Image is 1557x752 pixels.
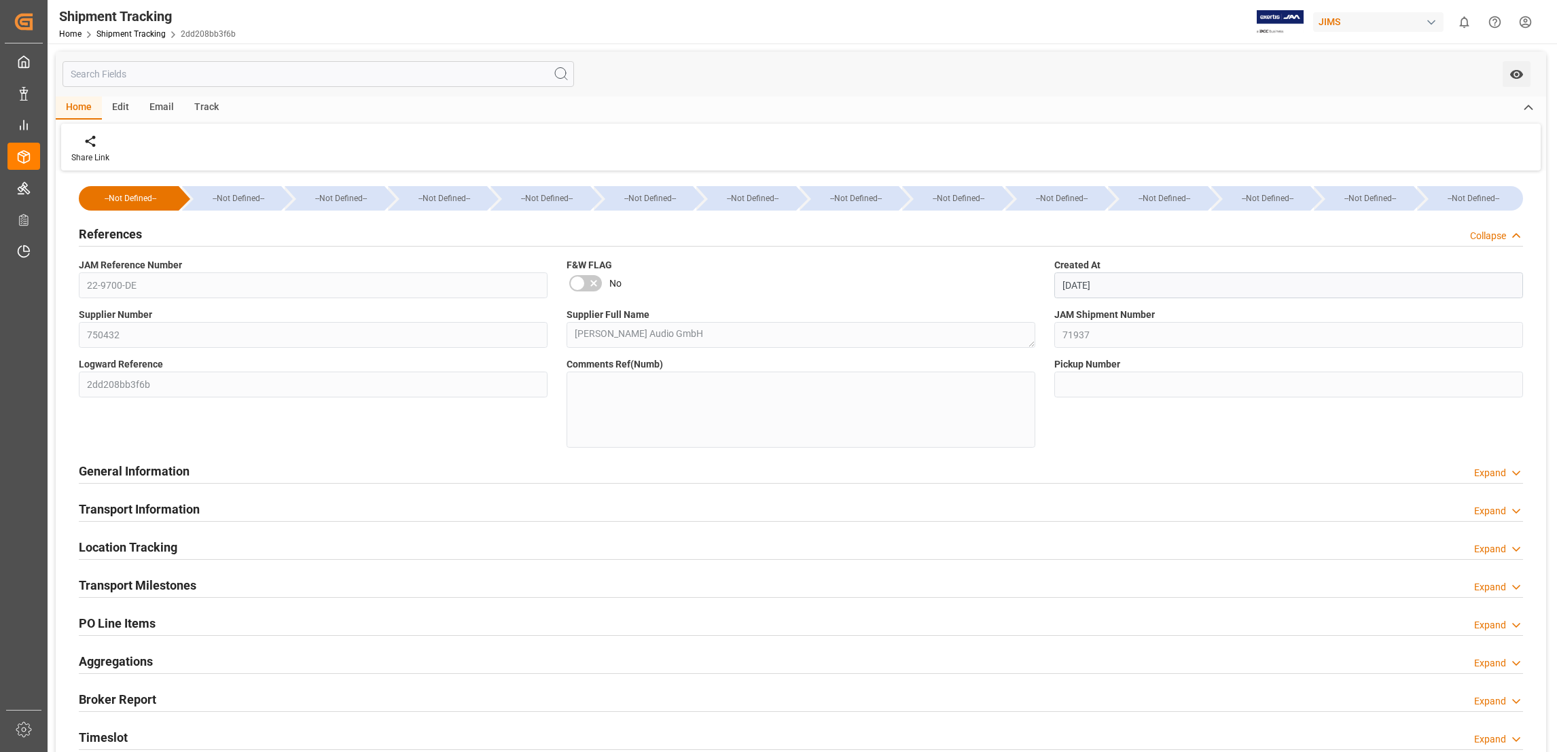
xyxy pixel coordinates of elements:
[79,308,152,322] span: Supplier Number
[567,322,1035,348] textarea: [PERSON_NAME] Audio GmbH
[56,96,102,120] div: Home
[196,186,282,211] div: --Not Defined--
[1054,308,1155,322] span: JAM Shipment Number
[1474,580,1506,594] div: Expand
[1054,272,1523,298] input: DD.MM.YYYY
[567,357,663,372] span: Comments Ref(Numb)
[59,6,236,26] div: Shipment Tracking
[504,186,590,211] div: --Not Defined--
[1474,542,1506,556] div: Expand
[79,462,190,480] h2: General Information
[1474,618,1506,632] div: Expand
[184,96,229,120] div: Track
[1314,186,1414,211] div: --Not Defined--
[1313,12,1444,32] div: JIMS
[1257,10,1304,34] img: Exertis%20JAM%20-%20Email%20Logo.jpg_1722504956.jpg
[1225,186,1311,211] div: --Not Defined--
[1211,186,1311,211] div: --Not Defined--
[79,690,156,709] h2: Broker Report
[1327,186,1414,211] div: --Not Defined--
[696,186,796,211] div: --Not Defined--
[1480,7,1510,37] button: Help Center
[800,186,899,211] div: --Not Defined--
[79,538,177,556] h2: Location Tracking
[79,357,163,372] span: Logward Reference
[1474,504,1506,518] div: Expand
[916,186,1002,211] div: --Not Defined--
[388,186,488,211] div: --Not Defined--
[1122,186,1208,211] div: --Not Defined--
[298,186,384,211] div: --Not Defined--
[813,186,899,211] div: --Not Defined--
[182,186,282,211] div: --Not Defined--
[401,186,488,211] div: --Not Defined--
[1474,466,1506,480] div: Expand
[490,186,590,211] div: --Not Defined--
[1449,7,1480,37] button: show 0 new notifications
[59,29,82,39] a: Home
[79,576,196,594] h2: Transport Milestones
[1005,186,1105,211] div: --Not Defined--
[1474,656,1506,670] div: Expand
[1054,258,1100,272] span: Created At
[79,258,182,272] span: JAM Reference Number
[1503,61,1531,87] button: open menu
[102,96,139,120] div: Edit
[607,186,694,211] div: --Not Defined--
[1417,186,1524,211] div: --Not Defined--
[1108,186,1208,211] div: --Not Defined--
[567,308,649,322] span: Supplier Full Name
[594,186,694,211] div: --Not Defined--
[79,614,156,632] h2: PO Line Items
[567,258,612,272] span: F&W FLAG
[1431,186,1517,211] div: --Not Defined--
[79,186,179,211] div: --Not Defined--
[71,151,109,164] div: Share Link
[1054,357,1120,372] span: Pickup Number
[609,276,622,291] span: No
[1019,186,1105,211] div: --Not Defined--
[79,500,200,518] h2: Transport Information
[79,225,142,243] h2: References
[1313,9,1449,35] button: JIMS
[139,96,184,120] div: Email
[710,186,796,211] div: --Not Defined--
[1470,229,1506,243] div: Collapse
[79,728,128,747] h2: Timeslot
[902,186,1002,211] div: --Not Defined--
[62,61,574,87] input: Search Fields
[1474,694,1506,709] div: Expand
[92,186,169,211] div: --Not Defined--
[285,186,384,211] div: --Not Defined--
[96,29,166,39] a: Shipment Tracking
[79,652,153,670] h2: Aggregations
[1474,732,1506,747] div: Expand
